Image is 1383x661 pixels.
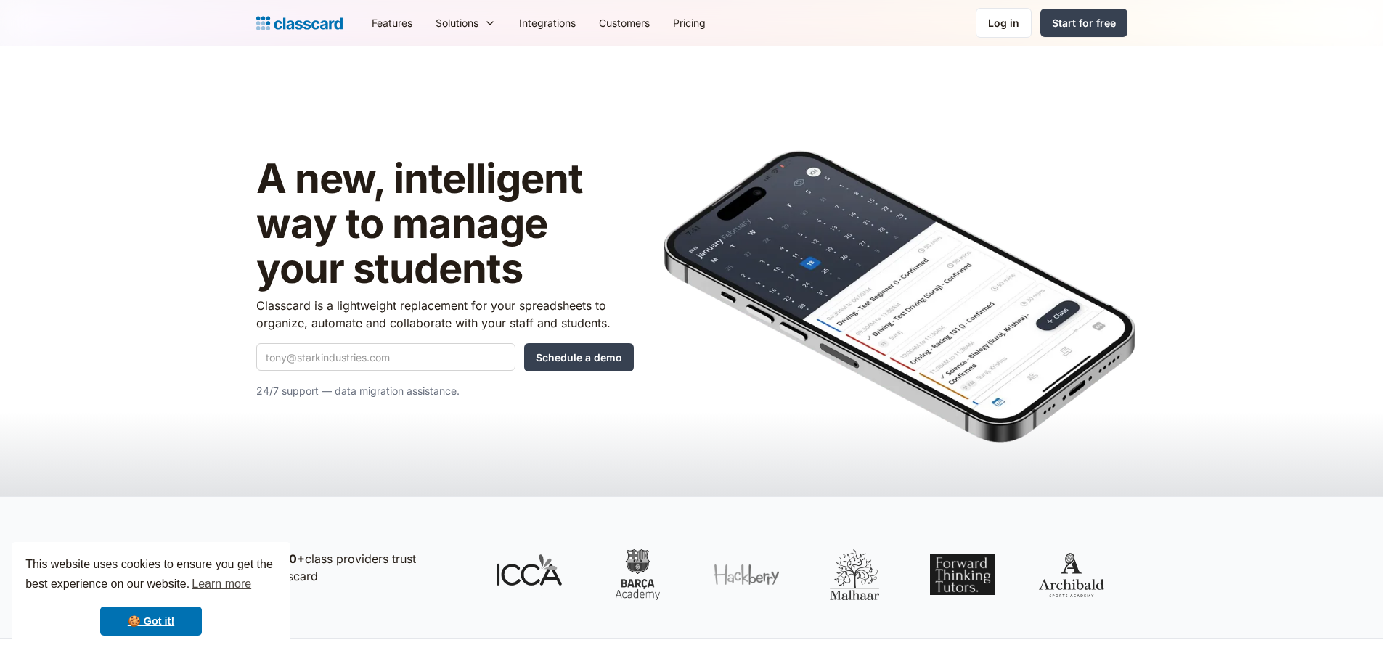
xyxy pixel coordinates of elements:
[256,343,515,371] input: tony@starkindustries.com
[12,542,290,649] div: cookieconsent
[1040,9,1127,37] a: Start for free
[256,157,634,291] h1: A new, intelligent way to manage your students
[256,343,634,371] form: Quick Demo Form
[256,13,343,33] a: Logo
[988,15,1019,30] div: Log in
[360,7,424,39] a: Features
[661,7,717,39] a: Pricing
[587,7,661,39] a: Customers
[256,297,634,332] p: Classcard is a lightweight replacement for your spreadsheets to organize, automate and collaborat...
[524,343,634,371] input: Schedule a demo
[100,607,202,636] a: dismiss cookie message
[25,556,277,595] span: This website uses cookies to ensure you get the best experience on our website.
[424,7,507,39] div: Solutions
[507,7,587,39] a: Integrations
[1052,15,1116,30] div: Start for free
[976,8,1032,38] a: Log in
[189,573,253,595] a: learn more about cookies
[256,382,634,400] p: 24/7 support — data migration assistance.
[264,550,467,585] p: class providers trust Classcard
[436,15,478,30] div: Solutions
